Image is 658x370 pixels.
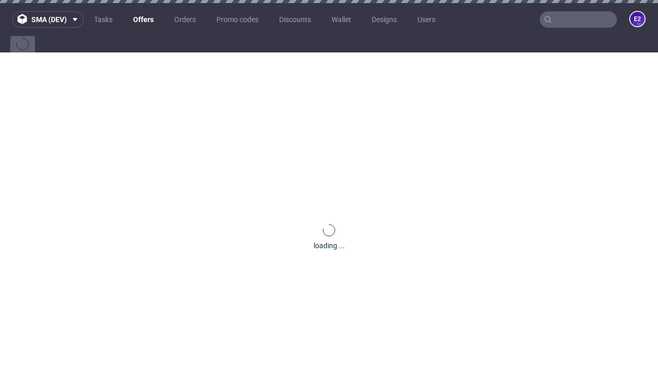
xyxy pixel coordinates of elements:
[127,11,160,28] a: Offers
[411,11,442,28] a: Users
[325,11,357,28] a: Wallet
[88,11,119,28] a: Tasks
[314,240,345,251] div: loading ...
[630,12,645,26] figcaption: e2
[31,16,67,23] span: sma (dev)
[12,11,84,28] button: sma (dev)
[273,11,317,28] a: Discounts
[210,11,265,28] a: Promo codes
[365,11,403,28] a: Designs
[168,11,202,28] a: Orders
